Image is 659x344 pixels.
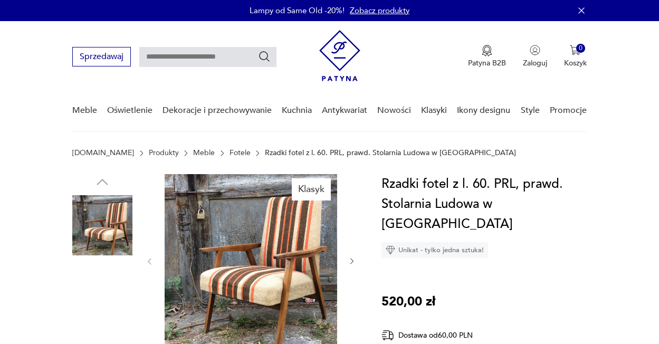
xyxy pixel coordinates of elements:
img: Zdjęcie produktu Rzadki fotel z l. 60. PRL, prawd. Stolarnia Ludowa w Poznaniu [72,263,132,323]
div: Dostawa od 60,00 PLN [381,329,508,342]
a: Kuchnia [282,90,312,131]
a: Promocje [550,90,587,131]
img: Ikona dostawy [381,329,394,342]
p: Rzadki fotel z l. 60. PRL, prawd. Stolarnia Ludowa w [GEOGRAPHIC_DATA] [265,149,516,157]
button: Szukaj [258,50,271,63]
img: Ikona diamentu [386,245,395,255]
a: Produkty [149,149,179,157]
a: Oświetlenie [107,90,152,131]
img: Patyna - sklep z meblami i dekoracjami vintage [319,30,360,81]
button: Zaloguj [523,45,547,68]
a: Dekoracje i przechowywanie [163,90,272,131]
a: Zobacz produkty [350,5,409,16]
div: Unikat - tylko jedna sztuka! [381,242,488,258]
h1: Rzadki fotel z l. 60. PRL, prawd. Stolarnia Ludowa w [GEOGRAPHIC_DATA] [381,174,587,234]
button: Patyna B2B [468,45,506,68]
a: [DOMAIN_NAME] [72,149,134,157]
a: Nowości [377,90,411,131]
p: Lampy od Same Old -20%! [250,5,345,16]
img: Ikona koszyka [570,45,580,55]
a: Fotele [230,149,251,157]
button: Sprzedawaj [72,47,131,66]
p: 520,00 zł [381,292,435,312]
p: Zaloguj [523,58,547,68]
img: Zdjęcie produktu Rzadki fotel z l. 60. PRL, prawd. Stolarnia Ludowa w Poznaniu [72,195,132,255]
a: Ikona medaluPatyna B2B [468,45,506,68]
div: Klasyk [292,178,331,200]
button: 0Koszyk [564,45,587,68]
a: Klasyki [421,90,447,131]
p: Koszyk [564,58,587,68]
a: Style [521,90,540,131]
p: Patyna B2B [468,58,506,68]
img: Ikonka użytkownika [530,45,540,55]
a: Meble [193,149,215,157]
a: Meble [72,90,97,131]
a: Sprzedawaj [72,54,131,61]
a: Antykwariat [322,90,367,131]
img: Ikona medalu [482,45,492,56]
a: Ikony designu [457,90,510,131]
div: 0 [576,44,585,53]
